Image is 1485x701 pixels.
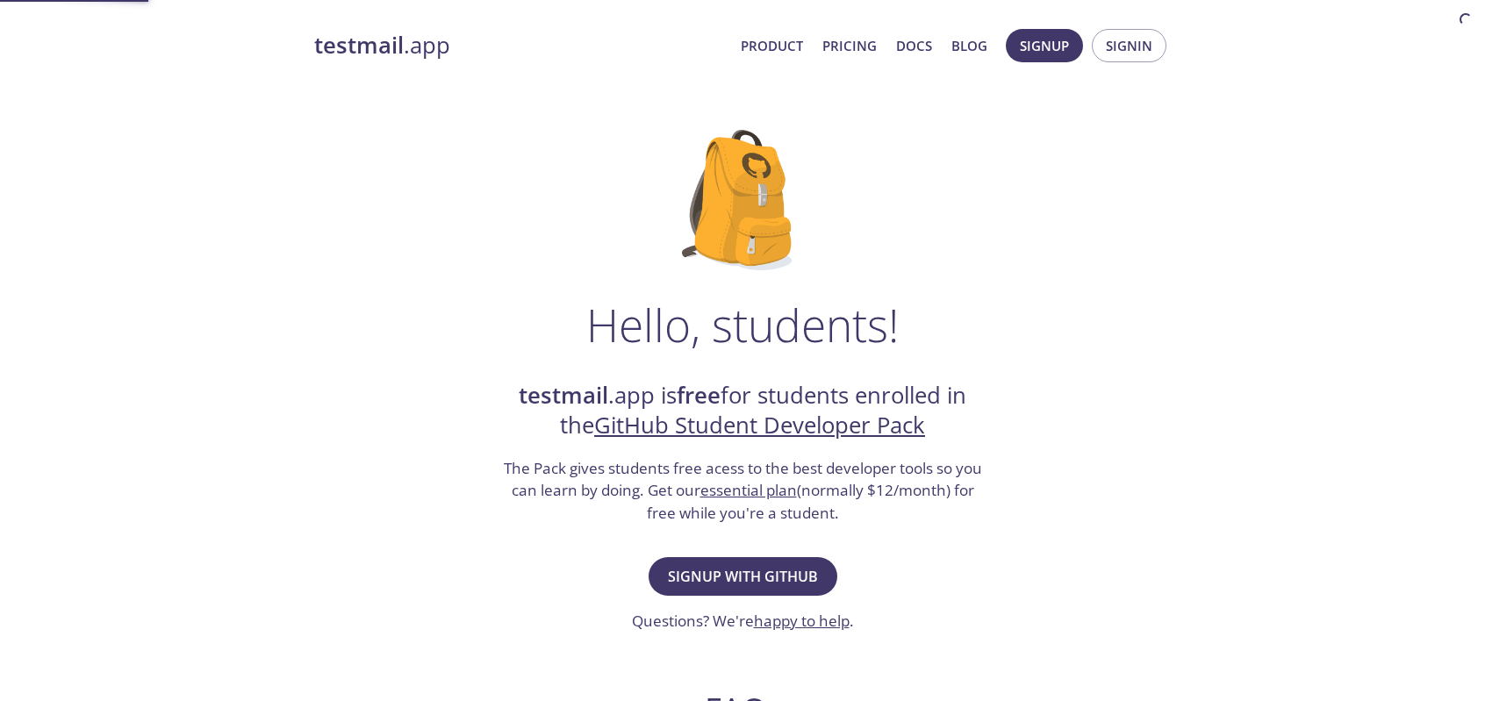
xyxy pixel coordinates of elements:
a: Pricing [822,34,877,57]
h1: Hello, students! [586,298,899,351]
a: GitHub Student Developer Pack [594,410,925,440]
a: essential plan [700,480,797,500]
button: Signin [1092,29,1166,62]
span: Signup with GitHub [668,564,818,589]
strong: free [677,380,721,411]
span: Signin [1106,34,1152,57]
h3: The Pack gives students free acess to the best developer tools so you can learn by doing. Get our... [501,457,984,525]
a: Blog [951,34,987,57]
img: github-student-backpack.png [682,130,804,270]
strong: testmail [314,30,404,61]
a: Docs [896,34,932,57]
button: Signup with GitHub [649,557,837,596]
a: happy to help [754,611,850,631]
span: Signup [1020,34,1069,57]
strong: testmail [519,380,608,411]
h2: .app is for students enrolled in the [501,381,984,441]
button: Signup [1006,29,1083,62]
h3: Questions? We're . [632,610,854,633]
a: Product [741,34,803,57]
a: testmail.app [314,31,727,61]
